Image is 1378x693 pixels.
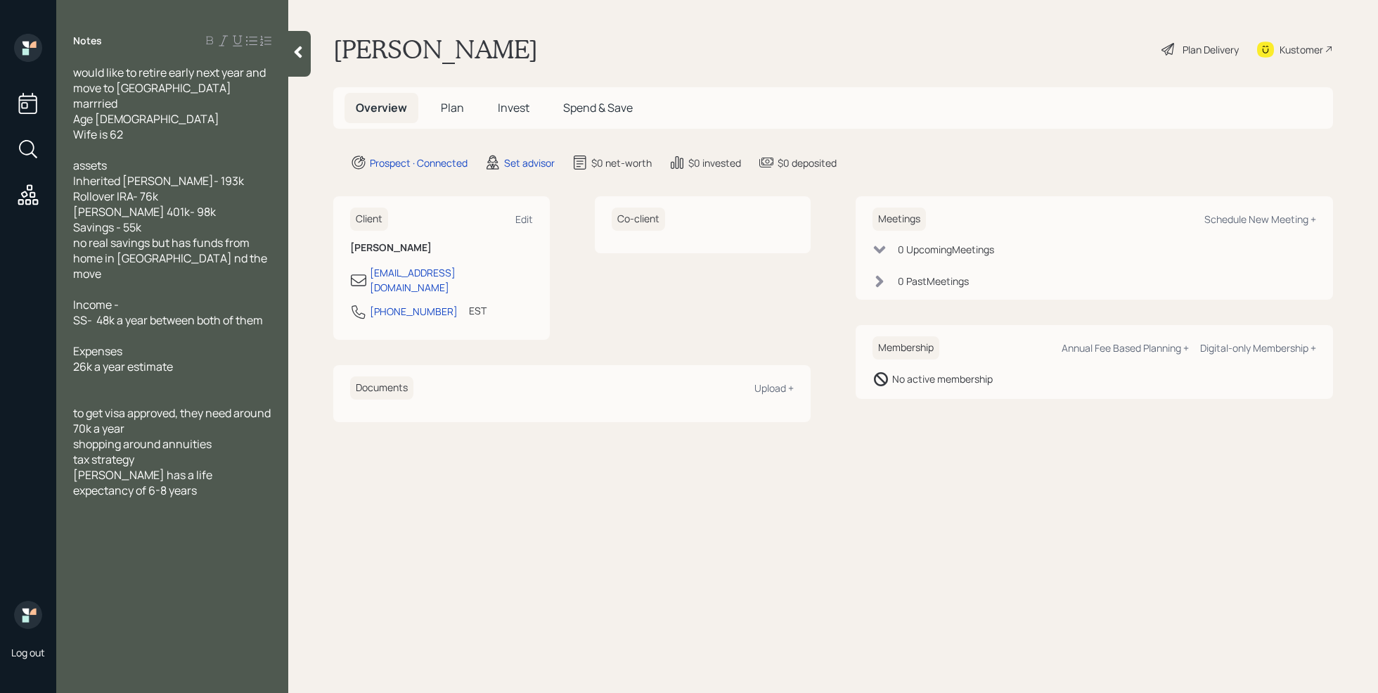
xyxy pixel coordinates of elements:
[350,242,533,254] h6: [PERSON_NAME]
[370,304,458,319] div: [PHONE_NUMBER]
[370,265,533,295] div: [EMAIL_ADDRESS][DOMAIN_NAME]
[498,100,529,115] span: Invest
[350,376,413,400] h6: Documents
[11,646,45,659] div: Log out
[1280,42,1323,57] div: Kustomer
[73,111,219,127] span: Age [DEMOGRAPHIC_DATA]
[515,212,533,226] div: Edit
[73,297,119,312] span: Income -
[778,155,837,170] div: $0 deposited
[898,274,969,288] div: 0 Past Meeting s
[73,204,216,220] span: [PERSON_NAME] 401k- 98k
[73,173,244,189] span: Inherited [PERSON_NAME]- 193k
[441,100,464,115] span: Plan
[73,220,141,235] span: Savings - 55k
[898,242,994,257] div: 0 Upcoming Meeting s
[333,34,538,65] h1: [PERSON_NAME]
[73,467,214,498] span: [PERSON_NAME] has a life expectancy of 6-8 years
[504,155,555,170] div: Set advisor
[73,235,269,281] span: no real savings but has funds from home in [GEOGRAPHIC_DATA] nd the move
[1200,341,1316,355] div: Digital-only Membership +
[688,155,741,170] div: $0 invested
[872,336,939,360] h6: Membership
[591,155,652,170] div: $0 net-worth
[73,127,123,142] span: Wife is 62
[612,208,665,231] h6: Co-client
[356,100,407,115] span: Overview
[73,312,263,328] span: SS- 48k a year between both of them
[350,208,388,231] h6: Client
[73,343,122,359] span: Expenses
[563,100,633,115] span: Spend & Save
[73,96,117,111] span: marrried
[1183,42,1239,57] div: Plan Delivery
[872,208,926,231] h6: Meetings
[1062,341,1189,355] div: Annual Fee Based Planning +
[73,405,273,436] span: to get visa approved, they need around 70k a year
[469,303,487,318] div: EST
[1204,212,1316,226] div: Schedule New Meeting +
[14,601,42,629] img: retirable_logo.png
[754,381,794,395] div: Upload +
[73,34,102,48] label: Notes
[73,65,268,96] span: would like to retire early next year and move to [GEOGRAPHIC_DATA]
[73,189,158,204] span: Rollover IRA- 76k
[370,155,468,170] div: Prospect · Connected
[73,436,212,452] span: shopping around annuities
[73,452,134,467] span: tax strategy
[73,359,173,374] span: 26k a year estimate
[73,158,107,173] span: assets
[892,371,993,386] div: No active membership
